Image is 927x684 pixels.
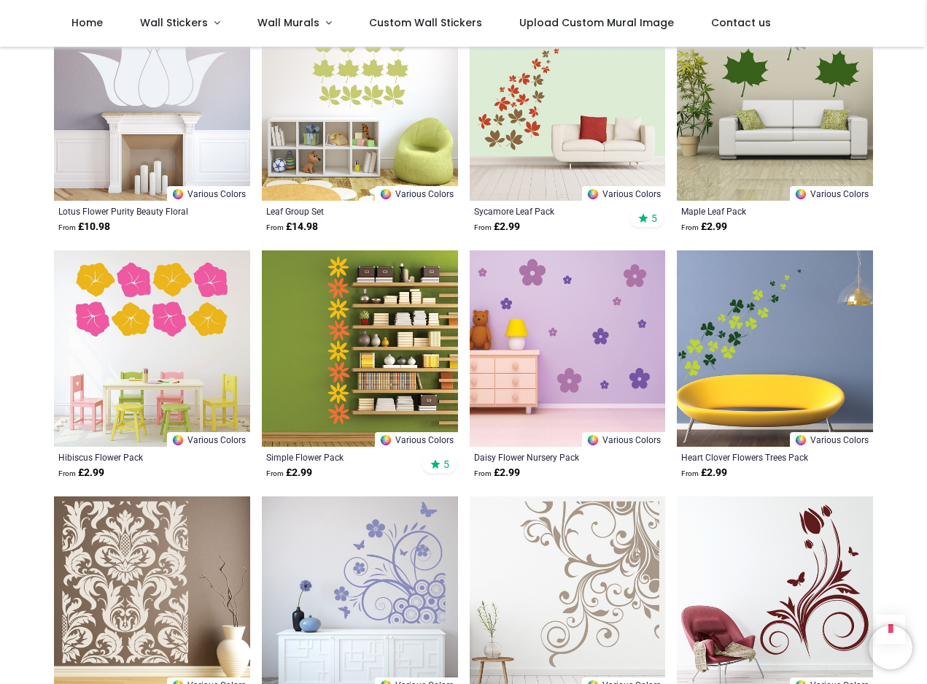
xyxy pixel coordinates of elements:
a: Various Colors [167,186,250,201]
a: Various Colors [375,186,458,201]
a: Sycamore Leaf Pack [474,205,624,217]
span: From [266,223,284,231]
img: Color Wheel [379,188,392,201]
span: Upload Custom Mural Image [519,15,674,30]
span: 5 [651,212,657,225]
img: Color Wheel [171,188,185,201]
iframe: Brevo live chat [869,626,912,669]
a: Daisy Flower Nursery Pack [474,451,624,463]
strong: £ 2.99 [474,466,520,480]
strong: £ 10.98 [58,220,110,234]
a: Various Colors [582,432,665,447]
img: Color Wheel [171,434,185,447]
img: Leaf Group Wall Sticker Set [262,4,458,201]
span: From [681,223,699,231]
span: From [58,223,76,231]
span: Custom Wall Stickers [369,15,482,30]
img: Simple Flower Wall Sticker Pack [262,250,458,447]
a: Lotus Flower Purity Beauty Floral [58,205,208,217]
img: Lotus Flower Purity Beauty Floral Wall Sticker [54,4,250,201]
strong: £ 2.99 [681,466,727,480]
img: Hibiscus Flower Wall Sticker Pack [54,250,250,447]
img: Color Wheel [586,434,600,447]
span: From [474,223,492,231]
span: 5 [443,458,449,471]
a: Various Colors [375,432,458,447]
a: Hibiscus Flower Pack [58,451,208,463]
img: Color Wheel [379,434,392,447]
a: Heart Clover Flowers Trees Pack [681,451,831,463]
img: Color Wheel [586,188,600,201]
span: From [58,469,76,477]
img: Maple Leaf Wall Sticker Pack [677,4,873,201]
span: From [474,469,492,477]
img: Color Wheel [794,434,807,447]
img: Daisy Flower Nursery Wall Sticker Pack [470,250,666,447]
a: Maple Leaf Pack [681,205,831,217]
strong: £ 2.99 [681,220,727,234]
a: Various Colors [167,432,250,447]
strong: £ 2.99 [474,220,520,234]
span: From [681,469,699,477]
img: Heart Clover Flowers Trees Wall Sticker Pack [677,250,873,447]
a: Various Colors [790,186,873,201]
span: Wall Murals [257,15,319,30]
strong: £ 2.99 [58,466,104,480]
a: Simple Flower Pack [266,451,416,463]
img: Sycamore Leaf Wall Sticker Pack [470,4,666,201]
span: From [266,469,284,477]
a: Various Colors [582,186,665,201]
strong: £ 2.99 [266,466,312,480]
a: Various Colors [790,432,873,447]
strong: £ 14.98 [266,220,318,234]
span: Wall Stickers [140,15,208,30]
span: Home [71,15,103,30]
a: Leaf Group Set [266,205,416,217]
img: Color Wheel [794,188,807,201]
span: Contact us [711,15,771,30]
